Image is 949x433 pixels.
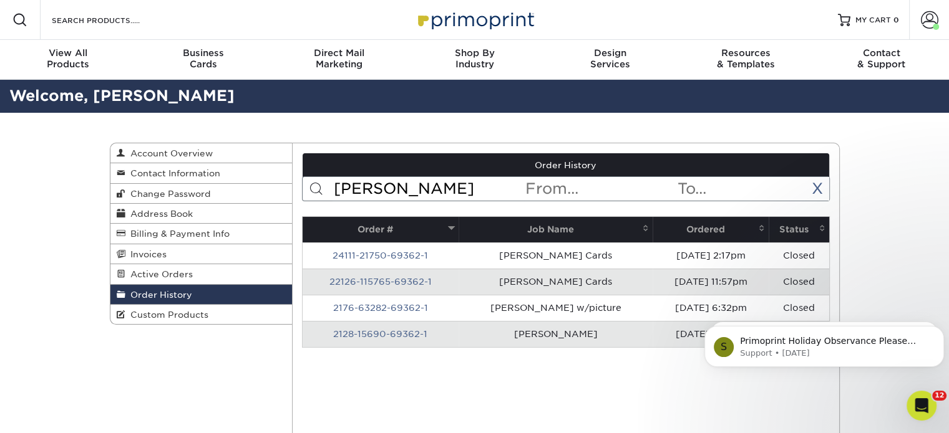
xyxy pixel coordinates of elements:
a: Contact& Support [814,40,949,80]
td: [DATE] 11:57pm [653,269,769,295]
input: SEARCH PRODUCTS..... [51,12,172,27]
a: Active Orders [110,264,293,284]
a: Invoices [110,244,293,264]
div: Cards [135,47,271,70]
span: Billing & Payment Info [125,229,230,239]
a: Billing & Payment Info [110,224,293,244]
a: BusinessCards [135,40,271,80]
a: Order History [303,153,829,177]
iframe: Intercom notifications message [699,300,949,387]
span: Resources [678,47,813,59]
img: Primoprint [412,6,537,33]
iframe: Intercom live chat [907,391,937,421]
span: Custom Products [125,310,208,320]
a: DesignServices [542,40,678,80]
div: Services [542,47,678,70]
span: Active Orders [125,269,193,279]
span: Account Overview [125,148,213,158]
a: 2128-15690-69362-1 [333,329,427,339]
div: & Support [814,47,949,70]
a: Order History [110,285,293,305]
a: Direct MailMarketing [271,40,407,80]
td: [PERSON_NAME] Cards [459,269,653,295]
span: Address Book [125,209,193,219]
a: 22126-115765-69362-1 [329,277,432,287]
a: Custom Products [110,305,293,324]
span: Shop By [407,47,542,59]
td: [DATE] 2:17pm [653,242,769,269]
a: Resources& Templates [678,40,813,80]
a: Contact Information [110,163,293,183]
span: Invoices [125,249,167,259]
th: Job Name [459,217,653,242]
span: Contact Information [125,168,220,178]
span: Business [135,47,271,59]
input: Search Orders... [333,177,524,201]
a: 24111-21750-69362-1 [333,250,428,260]
span: Contact [814,47,949,59]
td: [PERSON_NAME] w/picture [459,295,653,321]
a: Change Password [110,184,293,204]
a: Shop ByIndustry [407,40,542,80]
td: [DATE] 1:56pm [653,321,769,347]
th: Ordered [653,217,769,242]
span: 12 [932,391,947,401]
td: Closed [769,295,829,321]
div: & Templates [678,47,813,70]
input: From... [524,177,676,201]
td: [DATE] 6:32pm [653,295,769,321]
td: [PERSON_NAME] Cards [459,242,653,269]
a: Address Book [110,204,293,224]
th: Status [769,217,829,242]
td: [PERSON_NAME] [459,321,653,347]
a: X [812,179,823,197]
th: Order # [303,217,459,242]
td: Closed [769,242,829,269]
a: 2176-63282-69362-1 [333,303,428,313]
div: Marketing [271,47,407,70]
span: Order History [125,290,192,300]
span: 0 [893,16,899,24]
span: Design [542,47,678,59]
a: Account Overview [110,143,293,163]
span: MY CART [855,15,891,26]
span: Direct Mail [271,47,407,59]
td: Closed [769,269,829,295]
span: Change Password [125,189,211,199]
div: Industry [407,47,542,70]
input: To... [676,177,829,201]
